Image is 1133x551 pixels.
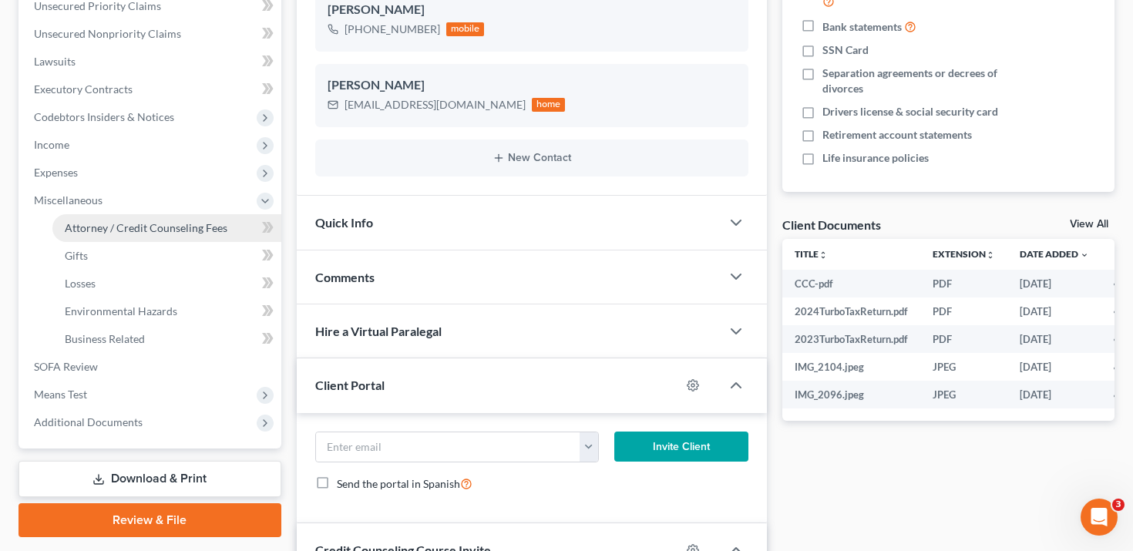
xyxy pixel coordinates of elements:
div: [PERSON_NAME] [328,76,737,95]
a: Download & Print [18,461,281,497]
a: Losses [52,270,281,297]
a: SOFA Review [22,353,281,381]
input: Enter email [316,432,580,462]
span: Income [34,138,69,151]
a: Titleunfold_more [795,248,828,260]
td: [DATE] [1007,270,1101,297]
span: Lawsuits [34,55,76,68]
span: Bank statements [822,19,902,35]
a: Date Added expand_more [1020,248,1089,260]
span: Comments [315,270,375,284]
iframe: Intercom live chat [1081,499,1118,536]
span: Quick Info [315,215,373,230]
td: [DATE] [1007,381,1101,408]
a: Executory Contracts [22,76,281,103]
td: IMG_2096.jpeg [782,381,920,408]
span: Codebtors Insiders & Notices [34,110,174,123]
td: CCC-pdf [782,270,920,297]
button: New Contact [328,152,737,164]
a: Extensionunfold_more [933,248,995,260]
div: [PHONE_NUMBER] [345,22,440,37]
span: Additional Documents [34,415,143,428]
a: Business Related [52,325,281,353]
a: Review & File [18,503,281,537]
a: Unsecured Nonpriority Claims [22,20,281,48]
td: 2024TurboTaxReturn.pdf [782,297,920,325]
a: View All [1070,219,1108,230]
div: home [532,98,566,112]
td: [DATE] [1007,325,1101,353]
span: SOFA Review [34,360,98,373]
a: Gifts [52,242,281,270]
span: Means Test [34,388,87,401]
span: Losses [65,277,96,290]
td: PDF [920,270,1007,297]
span: Hire a Virtual Paralegal [315,324,442,338]
td: JPEG [920,381,1007,408]
span: Retirement account statements [822,127,972,143]
td: JPEG [920,353,1007,381]
span: Send the portal in Spanish [337,477,460,490]
td: PDF [920,325,1007,353]
button: Invite Client [614,432,748,462]
span: Attorney / Credit Counseling Fees [65,221,227,234]
td: [DATE] [1007,297,1101,325]
td: IMG_2104.jpeg [782,353,920,381]
td: 2023TurboTaxReturn.pdf [782,325,920,353]
span: SSN Card [822,42,869,58]
span: Expenses [34,166,78,179]
span: Gifts [65,249,88,262]
span: Drivers license & social security card [822,104,998,119]
div: mobile [446,22,485,36]
span: Environmental Hazards [65,304,177,317]
span: Executory Contracts [34,82,133,96]
span: Life insurance policies [822,150,929,166]
i: unfold_more [819,250,828,260]
a: Attorney / Credit Counseling Fees [52,214,281,242]
div: [EMAIL_ADDRESS][DOMAIN_NAME] [345,97,526,113]
span: Miscellaneous [34,193,103,207]
span: 3 [1112,499,1125,511]
span: Business Related [65,332,145,345]
span: Client Portal [315,378,385,392]
i: expand_more [1080,250,1089,260]
i: unfold_more [986,250,995,260]
div: [PERSON_NAME] [328,1,737,19]
td: [DATE] [1007,353,1101,381]
div: Client Documents [782,217,881,233]
a: Environmental Hazards [52,297,281,325]
td: PDF [920,297,1007,325]
span: Separation agreements or decrees of divorces [822,66,1018,96]
a: Lawsuits [22,48,281,76]
span: Unsecured Nonpriority Claims [34,27,181,40]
